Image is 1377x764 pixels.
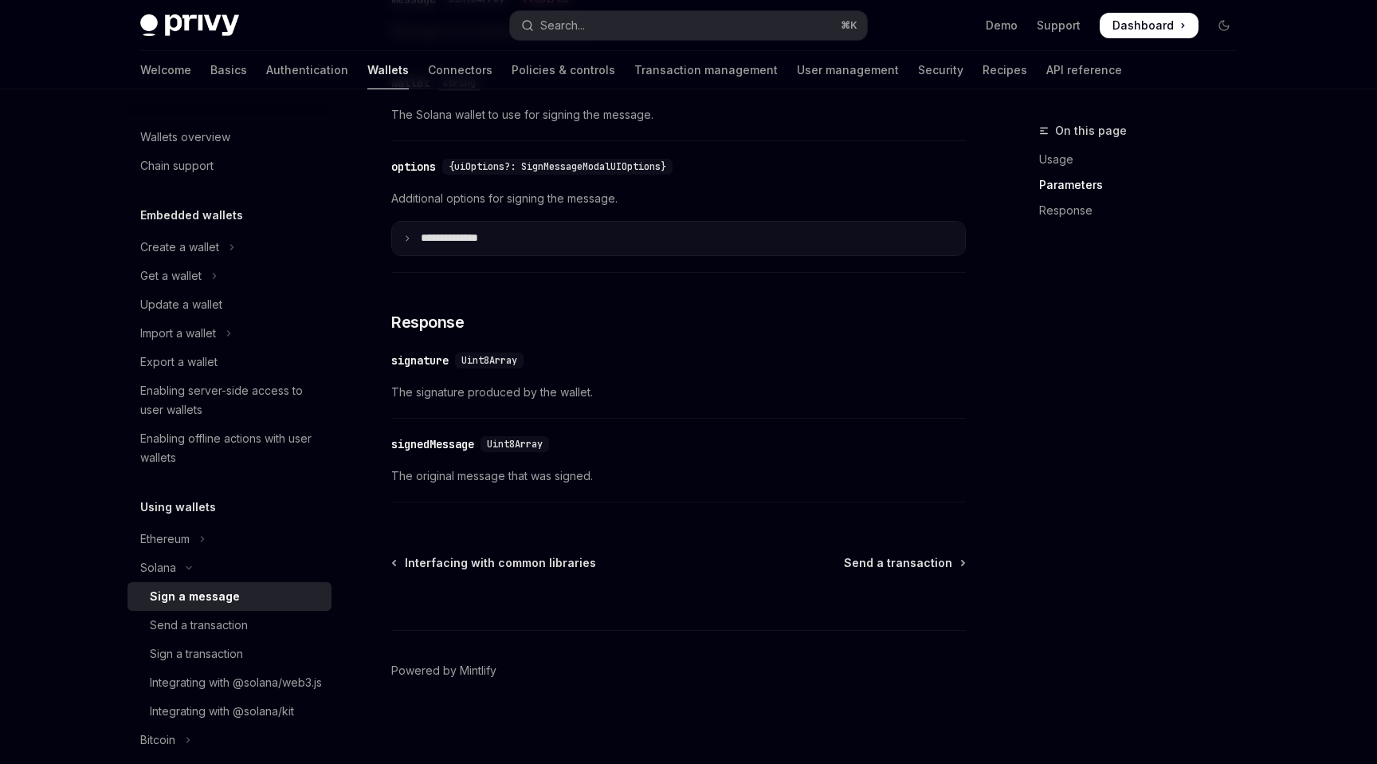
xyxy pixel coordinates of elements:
div: Send a transaction [150,616,248,635]
span: The signature produced by the wallet. [391,383,966,402]
a: Transaction management [634,51,778,89]
div: Export a wallet [140,352,218,372]
div: Enabling offline actions with user wallets [140,429,322,467]
span: Interfacing with common libraries [405,555,596,571]
span: Send a transaction [844,555,952,571]
div: Get a wallet [140,266,202,286]
a: Powered by Mintlify [391,663,496,679]
span: Uint8Array [487,438,543,451]
div: Bitcoin [140,731,175,750]
span: The original message that was signed. [391,467,966,486]
a: Support [1037,18,1081,33]
a: Recipes [983,51,1027,89]
a: Wallets [367,51,409,89]
button: Open search [510,11,867,40]
div: options [391,159,436,175]
a: Enabling offline actions with user wallets [127,424,331,472]
div: Create a wallet [140,238,219,257]
a: Authentication [266,51,348,89]
a: Demo [986,18,1018,33]
h5: Using wallets [140,498,216,517]
a: Wallets overview [127,123,331,152]
h5: Embedded wallets [140,206,243,225]
a: Usage [1039,147,1249,172]
div: Search... [540,16,585,35]
button: Toggle Create a wallet section [127,233,331,262]
a: API reference [1046,51,1122,89]
a: Export a wallet [127,348,331,376]
button: Toggle Bitcoin section [127,726,331,754]
button: Toggle Import a wallet section [127,319,331,348]
div: Chain support [140,156,214,175]
span: {uiOptions?: SignMessageModalUIOptions} [449,160,666,173]
span: ⌘ K [841,19,857,32]
a: Policies & controls [512,51,615,89]
a: Interfacing with common libraries [393,555,596,571]
span: Dashboard [1112,18,1174,33]
div: Sign a transaction [150,644,243,664]
a: Dashboard [1100,13,1198,38]
div: Enabling server-side access to user wallets [140,381,322,419]
div: Import a wallet [140,324,216,343]
a: Integrating with @solana/kit [127,697,331,726]
a: Response [1039,198,1249,223]
span: Additional options for signing the message. [391,189,966,208]
span: Uint8Array [461,354,517,367]
div: Solana [140,558,176,577]
a: Enabling server-side access to user wallets [127,376,331,424]
a: Sign a message [127,582,331,611]
a: Send a transaction [844,555,964,571]
div: signedMessage [391,436,474,452]
div: Ethereum [140,530,190,549]
button: Toggle dark mode [1211,13,1237,38]
span: The Solana wallet to use for signing the message. [391,105,966,124]
button: Toggle Solana section [127,553,331,582]
span: On this page [1055,121,1127,140]
div: Wallets overview [140,128,230,147]
a: Connectors [428,51,492,89]
div: Update a wallet [140,295,222,314]
a: Integrating with @solana/web3.js [127,668,331,697]
a: User management [797,51,899,89]
a: Parameters [1039,172,1249,198]
div: Integrating with @solana/kit [150,702,294,721]
div: Sign a message [150,587,240,606]
a: Security [918,51,963,89]
button: Toggle Get a wallet section [127,262,331,290]
span: Response [391,311,464,333]
a: Send a transaction [127,611,331,640]
a: Basics [210,51,247,89]
a: Update a wallet [127,290,331,319]
a: Chain support [127,152,331,180]
button: Toggle Ethereum section [127,525,331,553]
img: dark logo [140,14,239,37]
div: signature [391,352,449,368]
a: Sign a transaction [127,640,331,668]
a: Welcome [140,51,191,89]
div: Integrating with @solana/web3.js [150,673,322,692]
